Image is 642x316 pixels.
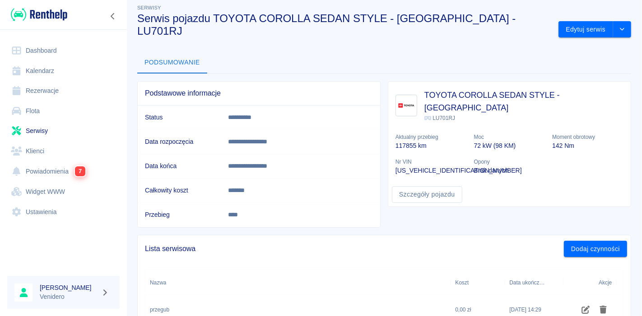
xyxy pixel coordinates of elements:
div: Nazwa [145,270,451,295]
button: Sort [546,276,559,289]
h3: TOYOTA COROLLA SEDAN STYLE - [GEOGRAPHIC_DATA] [424,89,623,114]
a: Szczegóły pojazdu [392,186,462,203]
p: 142 Nm [552,141,623,151]
a: Klienci [7,141,120,161]
a: Rezerwacje [7,81,120,101]
p: Nr VIN [395,158,467,166]
div: Data ukończenia [505,270,563,295]
h6: [PERSON_NAME] [40,283,98,292]
p: LU701RJ [424,114,623,122]
button: Dodaj czynności [564,241,627,257]
h6: Całkowity koszt [145,186,214,195]
div: Koszt [455,270,469,295]
h6: Przebieg [145,210,214,219]
p: 72 kW (98 KM) [474,141,545,151]
span: 7 [75,166,85,176]
a: Serwisy [7,121,120,141]
span: Serwisy [137,5,161,10]
a: Kalendarz [7,61,120,81]
button: Edytuj serwis [558,21,613,38]
h3: Serwis pojazdu TOYOTA COROLLA SEDAN STYLE - [GEOGRAPHIC_DATA] - LU701RJ [137,12,551,37]
a: Renthelp logo [7,7,67,22]
span: Lista serwisowa [145,244,564,253]
div: przegub [150,306,169,314]
div: Nazwa [150,270,166,295]
button: Zwiń nawigację [106,10,120,22]
h6: Data końca [145,161,214,170]
img: Renthelp logo [11,7,67,22]
p: Opony [474,158,545,166]
p: Aktualny przebieg [395,133,467,141]
button: Sort [166,276,179,289]
a: Dashboard [7,41,120,61]
button: Podsumowanie [137,52,207,73]
p: Venidero [40,292,98,302]
div: Akcje [599,270,612,295]
h6: Status [145,113,214,122]
a: Widget WWW [7,182,120,202]
a: Ustawienia [7,202,120,222]
p: Moment obrotowy [552,133,623,141]
p: Moc [474,133,545,141]
p: Brak danych [474,166,545,175]
button: Sort [469,276,481,289]
div: Koszt [451,270,505,295]
img: Image [398,97,415,114]
button: drop-down [613,21,631,38]
a: Flota [7,101,120,121]
a: Powiadomienia7 [7,161,120,182]
p: 117855 km [395,141,467,151]
div: Data ukończenia [509,270,546,295]
span: Podstawowe informacje [145,89,373,98]
p: [US_VEHICLE_IDENTIFICATION_NUMBER] [395,166,467,175]
h6: Data rozpoczęcia [145,137,214,146]
div: Akcje [563,270,616,295]
div: 9 kwi 2025, 14:29 [509,306,541,314]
